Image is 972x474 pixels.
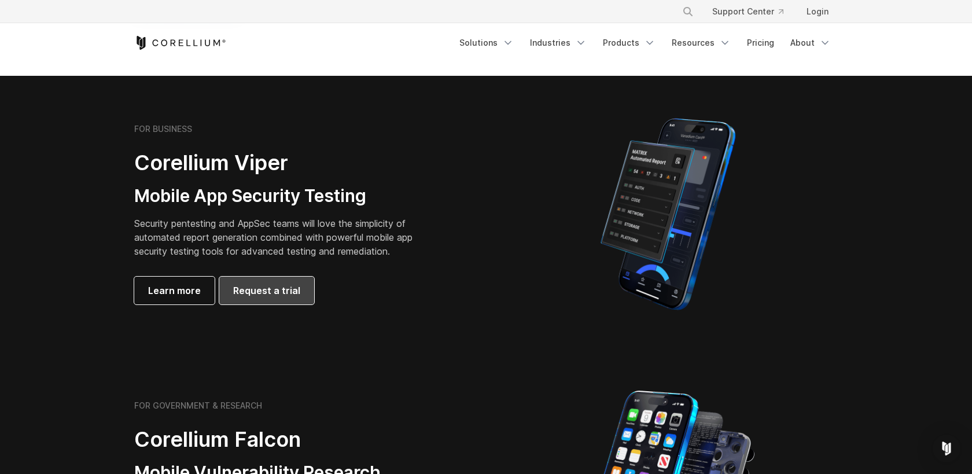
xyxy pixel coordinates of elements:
h2: Corellium Falcon [134,427,458,453]
div: Navigation Menu [452,32,838,53]
button: Search [678,1,698,22]
a: Pricing [740,32,781,53]
a: Industries [523,32,594,53]
a: Resources [665,32,738,53]
a: Solutions [452,32,521,53]
h6: FOR GOVERNMENT & RESEARCH [134,400,262,411]
a: Corellium Home [134,36,226,50]
h3: Mobile App Security Testing [134,185,430,207]
div: Open Intercom Messenger [933,435,960,462]
h2: Corellium Viper [134,150,430,176]
a: Request a trial [219,277,314,304]
a: Learn more [134,277,215,304]
img: Corellium MATRIX automated report on iPhone showing app vulnerability test results across securit... [581,113,755,315]
a: About [783,32,838,53]
a: Support Center [703,1,793,22]
h6: FOR BUSINESS [134,124,192,134]
span: Request a trial [233,284,300,297]
span: Learn more [148,284,201,297]
div: Navigation Menu [668,1,838,22]
a: Products [596,32,662,53]
p: Security pentesting and AppSec teams will love the simplicity of automated report generation comb... [134,216,430,258]
a: Login [797,1,838,22]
